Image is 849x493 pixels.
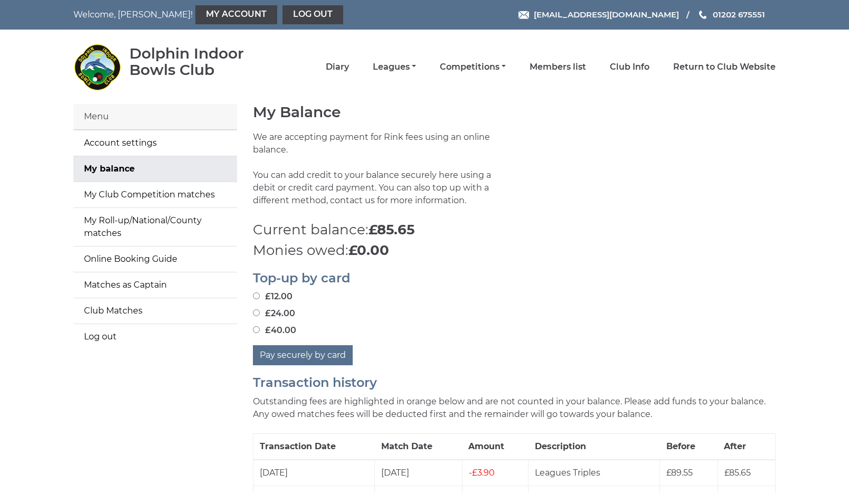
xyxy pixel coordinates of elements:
a: My Club Competition matches [73,182,237,207]
a: Matches as Captain [73,272,237,298]
span: £89.55 [666,468,693,478]
button: Pay securely by card [253,345,353,365]
img: Phone us [699,11,706,19]
a: My balance [73,156,237,182]
a: Phone us 01202 675551 [697,8,765,21]
h2: Transaction history [253,376,776,390]
span: 01202 675551 [713,10,765,20]
th: Match Date [375,433,462,460]
strong: £85.65 [369,221,414,238]
img: Email [518,11,529,19]
a: My Account [195,5,277,24]
input: £12.00 [253,292,260,299]
a: Diary [326,61,349,73]
p: Current balance: [253,220,776,240]
p: Monies owed: [253,240,776,261]
th: After [718,433,775,460]
input: £24.00 [253,309,260,316]
td: [DATE] [375,460,462,486]
th: Before [660,433,718,460]
a: Club Info [610,61,649,73]
a: Return to Club Website [673,61,776,73]
nav: Welcome, [PERSON_NAME]! [73,5,357,24]
a: Account settings [73,130,237,156]
th: Amount [462,433,529,460]
a: Log out [73,324,237,349]
label: £24.00 [253,307,295,320]
p: Outstanding fees are highlighted in orange below and are not counted in your balance. Please add ... [253,395,776,421]
strong: £0.00 [348,242,389,259]
a: Online Booking Guide [73,246,237,272]
td: Leagues Triples [529,460,660,486]
a: Leagues [373,61,416,73]
td: [DATE] [253,460,375,486]
th: Transaction Date [253,433,375,460]
a: Competitions [440,61,506,73]
img: Dolphin Indoor Bowls Club [73,43,121,91]
label: £12.00 [253,290,293,303]
h2: Top-up by card [253,271,776,285]
th: Description [529,433,660,460]
a: Email [EMAIL_ADDRESS][DOMAIN_NAME] [518,8,679,21]
span: £3.90 [469,468,495,478]
span: £85.65 [724,468,751,478]
div: Menu [73,104,237,130]
input: £40.00 [253,326,260,333]
span: [EMAIL_ADDRESS][DOMAIN_NAME] [534,10,679,20]
label: £40.00 [253,324,296,337]
div: Dolphin Indoor Bowls Club [129,45,275,78]
a: Log out [282,5,343,24]
a: Members list [530,61,586,73]
a: My Roll-up/National/County matches [73,208,237,246]
p: We are accepting payment for Rink fees using an online balance. You can add credit to your balanc... [253,131,506,220]
a: Club Matches [73,298,237,324]
h1: My Balance [253,104,776,120]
